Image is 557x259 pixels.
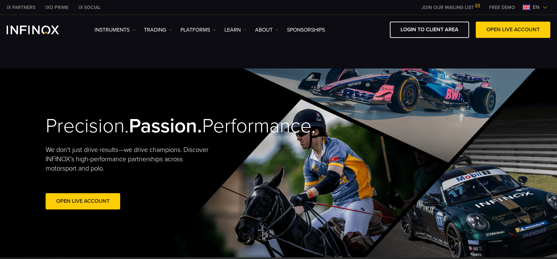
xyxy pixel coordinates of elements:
[224,26,247,34] a: Learn
[287,26,325,34] a: SPONSORSHIPS
[484,4,520,11] a: INFINOX MENU
[46,145,213,173] p: We don't just drive results—we drive champions. Discover INFINOX’s high-performance partnerships ...
[40,4,74,11] a: INFINOX
[7,26,75,34] a: INFINOX Logo
[95,26,136,34] a: Instruments
[144,26,172,34] a: TRADING
[530,3,542,11] span: en
[476,22,550,38] a: OPEN LIVE ACCOUNT
[129,114,202,138] strong: Passion.
[46,114,255,138] h2: Precision. Performance.
[2,4,40,11] a: INFINOX
[46,193,120,209] a: Open Live Account
[180,26,216,34] a: PLATFORMS
[390,22,469,38] a: LOGIN TO CLIENT AREA
[255,26,279,34] a: ABOUT
[74,4,106,11] a: INFINOX
[417,5,484,10] a: JOIN OUR MAILING LIST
